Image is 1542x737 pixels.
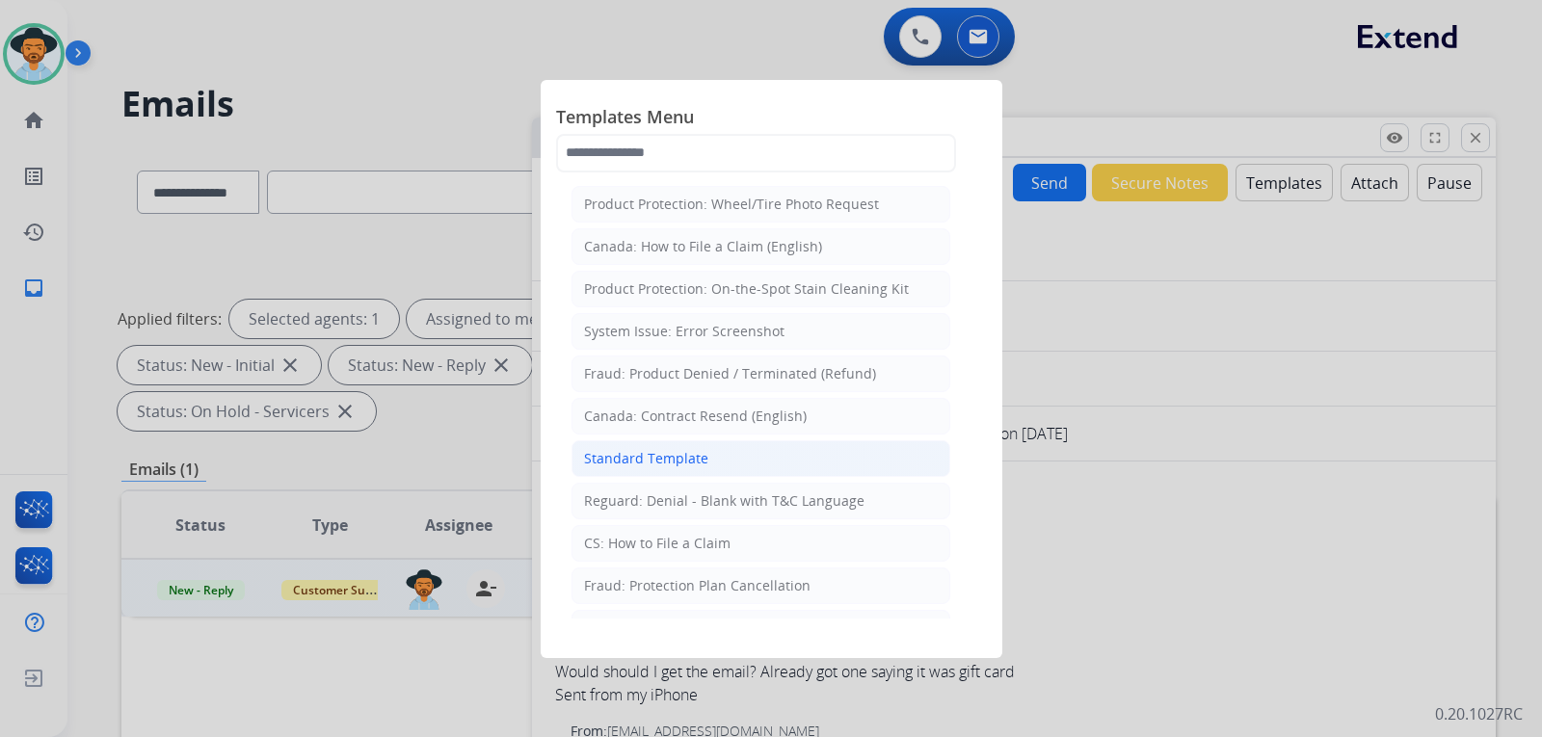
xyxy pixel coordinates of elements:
[584,237,822,256] div: Canada: How to File a Claim (English)
[584,279,909,299] div: Product Protection: On-the-Spot Stain Cleaning Kit
[584,576,811,595] div: Fraud: Protection Plan Cancellation
[584,322,784,341] div: System Issue: Error Screenshot
[584,449,708,468] div: Standard Template
[584,195,879,214] div: Product Protection: Wheel/Tire Photo Request
[584,364,876,383] div: Fraud: Product Denied / Terminated (Refund)
[556,103,987,134] span: Templates Menu
[584,407,807,426] div: Canada: Contract Resend (English)
[584,534,731,553] div: CS: How to File a Claim
[584,491,864,511] div: Reguard: Denial - Blank with T&C Language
